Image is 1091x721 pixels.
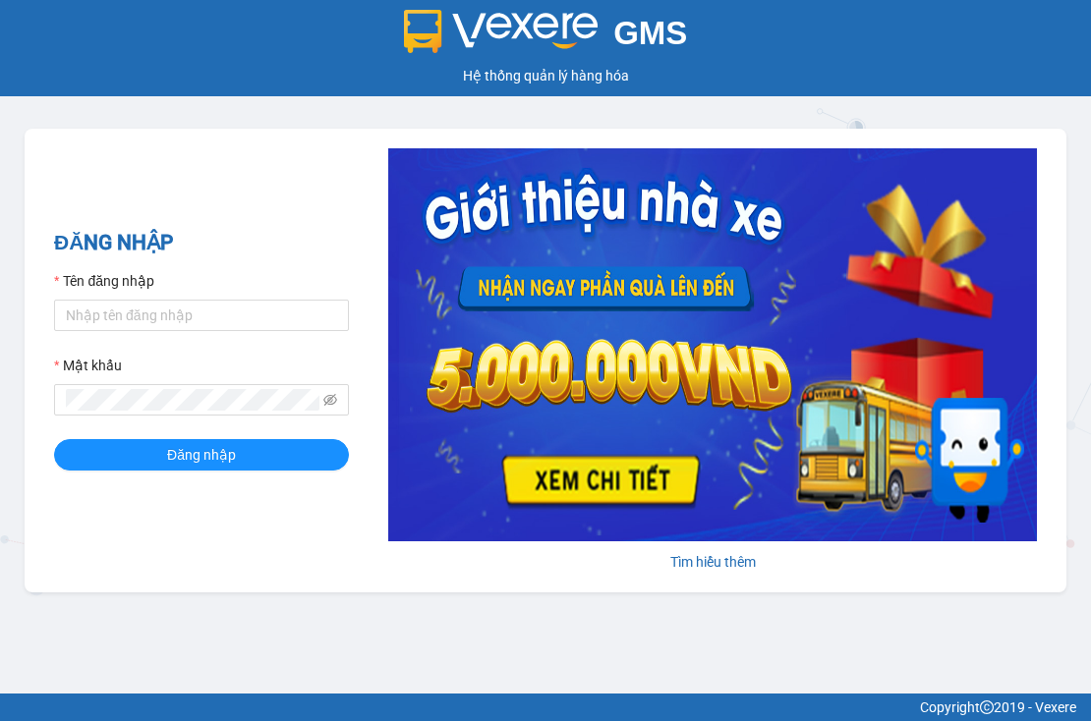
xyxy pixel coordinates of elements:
h2: ĐĂNG NHẬP [54,227,349,259]
img: logo 2 [404,10,599,53]
div: Tìm hiểu thêm [388,551,1037,573]
div: Hệ thống quản lý hàng hóa [5,65,1086,86]
input: Tên đăng nhập [54,300,349,331]
span: copyright [980,700,994,714]
label: Mật khẩu [54,355,122,376]
input: Mật khẩu [66,389,319,411]
button: Đăng nhập [54,439,349,471]
a: GMS [404,29,688,45]
div: Copyright 2019 - Vexere [15,696,1076,718]
img: banner-0 [388,148,1037,541]
label: Tên đăng nhập [54,270,154,292]
span: Đăng nhập [167,444,236,466]
span: GMS [613,15,687,51]
span: eye-invisible [323,393,337,407]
